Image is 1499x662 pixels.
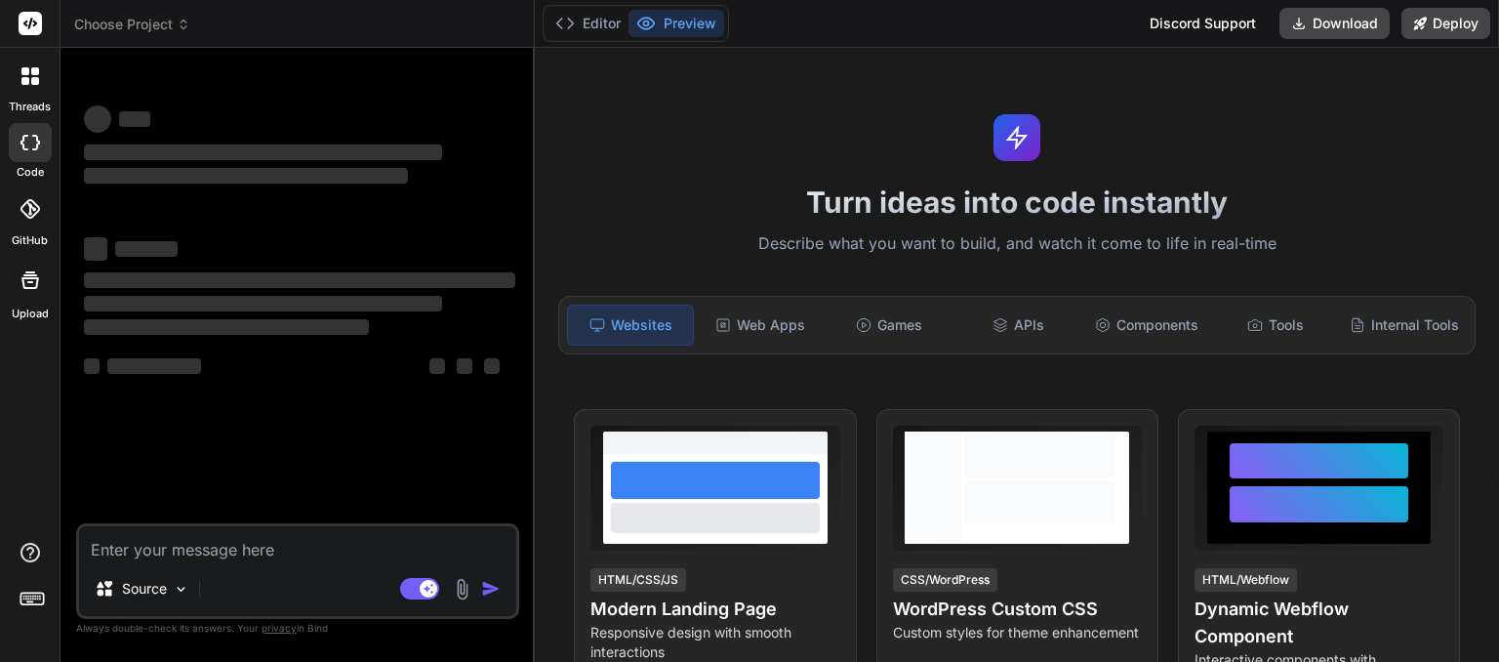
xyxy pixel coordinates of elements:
span: ‌ [119,111,150,127]
button: Editor [547,10,628,37]
img: attachment [451,578,473,600]
div: Tools [1213,305,1338,346]
label: code [17,164,44,181]
div: Components [1084,305,1209,346]
span: privacy [262,622,297,634]
span: ‌ [84,145,442,160]
span: ‌ [84,168,408,184]
h4: WordPress Custom CSS [893,596,1142,623]
div: Internal Tools [1342,305,1467,346]
p: Custom styles for theme enhancement [893,623,1142,642]
div: APIs [955,305,1080,346]
h4: Modern Landing Page [590,596,839,623]
div: CSS/WordPress [893,568,997,592]
img: Pick Models [173,581,189,598]
span: Choose Project [74,15,190,34]
span: ‌ [84,319,369,335]
div: HTML/Webflow [1195,568,1297,592]
span: ‌ [484,358,500,374]
h4: Dynamic Webflow Component [1195,596,1443,650]
p: Always double-check its answers. Your in Bind [76,619,519,638]
span: ‌ [84,272,515,288]
span: ‌ [457,358,472,374]
span: ‌ [84,237,107,261]
button: Download [1279,8,1390,39]
span: ‌ [107,358,201,374]
div: Discord Support [1138,8,1268,39]
span: ‌ [84,105,111,133]
button: Deploy [1401,8,1490,39]
label: Upload [12,306,49,322]
span: ‌ [84,358,100,374]
span: ‌ [84,296,442,311]
img: icon [481,579,501,599]
p: Source [122,579,167,599]
span: ‌ [115,241,178,257]
div: HTML/CSS/JS [590,568,686,592]
button: Preview [628,10,724,37]
p: Responsive design with smooth interactions [590,623,839,662]
div: Websites [567,305,694,346]
span: ‌ [429,358,445,374]
label: GitHub [12,232,48,249]
h1: Turn ideas into code instantly [547,185,1487,220]
div: Web Apps [698,305,823,346]
label: threads [9,99,51,115]
div: Games [827,305,952,346]
p: Describe what you want to build, and watch it come to life in real-time [547,231,1487,257]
